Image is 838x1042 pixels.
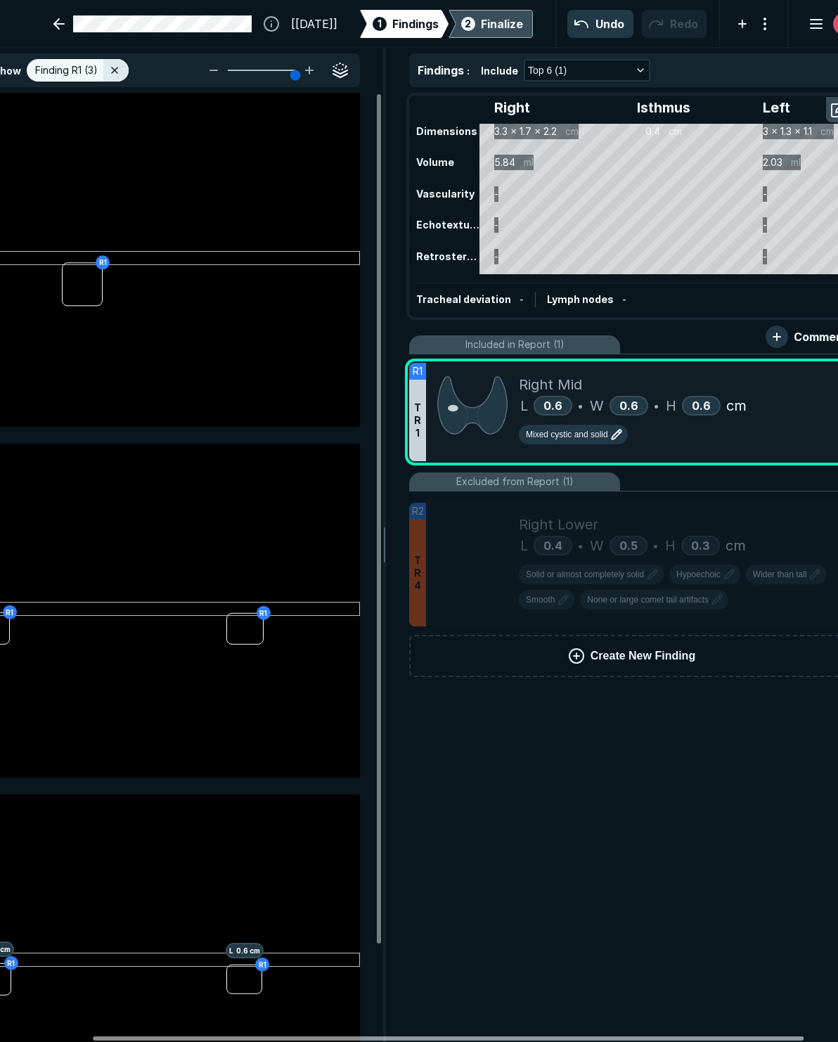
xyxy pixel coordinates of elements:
span: Top 6 (1) [528,63,567,78]
span: 0.4 [543,539,562,553]
span: Wider than tall [753,568,807,581]
div: Finalize [481,15,523,32]
span: 0.6 [543,399,562,413]
span: R2 [412,503,424,519]
span: : [467,65,470,77]
span: [[DATE]] [291,15,337,32]
span: cm [726,395,747,416]
span: Mixed cystic and solid [526,428,608,441]
span: • [578,397,583,414]
span: L [520,535,528,556]
span: Included in Report (1) [465,337,565,352]
span: W [590,535,604,556]
span: • [653,537,658,554]
div: 1Findings [360,10,449,38]
span: L [520,395,528,416]
span: R1 [413,364,423,379]
img: 8q+jnUAAAAGSURBVAMADyfNq+xT+D4AAAAASUVORK5CYII= [437,374,508,437]
span: 0.6 [692,399,711,413]
span: H [665,535,676,556]
span: Excluded from Report (1) [456,474,574,489]
span: Findings [392,15,439,32]
span: 0.6 [619,399,638,413]
span: Right Lower [519,514,598,535]
span: • [578,537,583,554]
span: None or large comet tail artifacts [587,593,709,606]
span: T R 4 [414,554,421,592]
span: Findings [418,63,464,77]
span: 1 [378,16,382,31]
span: Include [481,63,518,78]
span: Solid or almost completely solid [526,568,644,581]
span: 0.3 [691,539,710,553]
span: Finding R1 (3) [35,63,98,78]
span: W [590,395,604,416]
span: 2 [465,16,471,31]
button: Undo [567,10,633,38]
span: Create New Finding [591,648,695,664]
span: - [622,293,626,305]
div: 2Finalize [449,10,533,38]
a: See-Mode Logo [22,8,34,39]
span: Smooth [526,593,555,606]
span: Hypoechoic [676,568,721,581]
span: - [520,293,524,305]
span: H [666,395,676,416]
span: Tracheal deviation [416,293,511,305]
span: L 0.6 cm [226,943,264,958]
span: 0.5 [619,539,638,553]
span: cm [726,535,746,556]
span: • [654,397,659,414]
span: T R 1 [414,401,421,439]
span: Right Mid [519,374,582,395]
span: Lymph nodes [547,293,614,305]
button: Redo [642,10,707,38]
